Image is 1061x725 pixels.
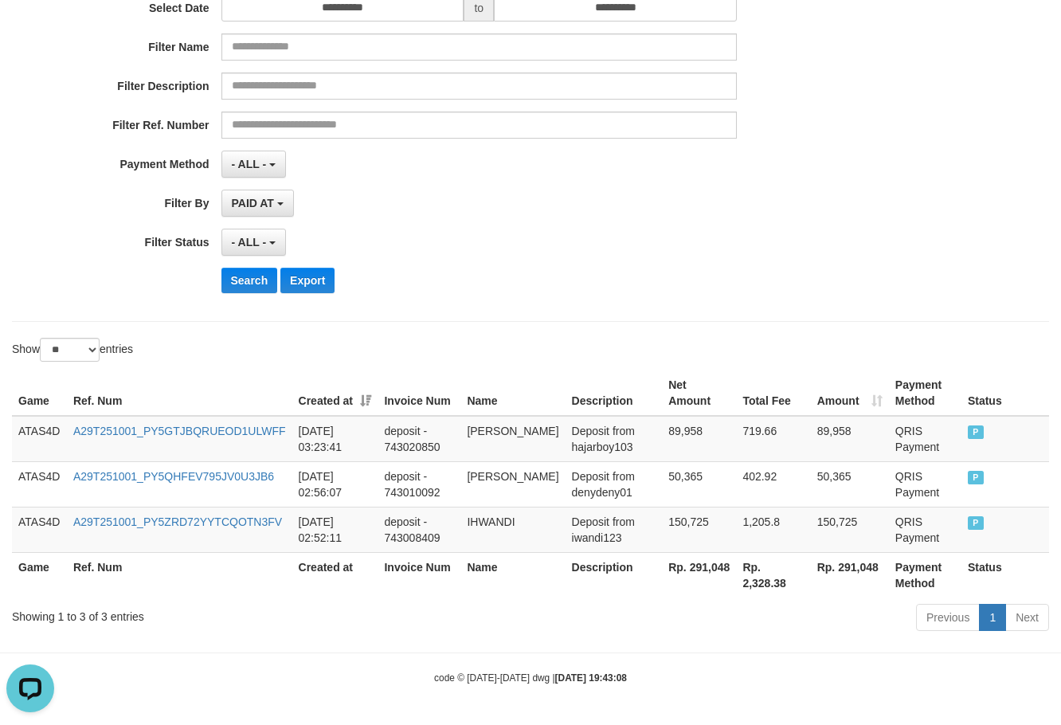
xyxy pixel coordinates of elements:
[566,461,663,507] td: Deposit from denydeny01
[889,370,961,416] th: Payment Method
[40,338,100,362] select: Showentries
[811,552,889,598] th: Rp. 291,048
[221,151,286,178] button: - ALL -
[67,370,292,416] th: Ref. Num
[73,425,286,437] a: A29T251001_PY5GTJBQRUEOD1ULWFF
[662,461,736,507] td: 50,365
[378,507,460,552] td: deposit - 743008409
[12,461,67,507] td: ATAS4D
[968,516,984,530] span: PAID
[378,416,460,462] td: deposit - 743020850
[555,672,627,684] strong: [DATE] 19:43:08
[12,370,67,416] th: Game
[566,507,663,552] td: Deposit from iwandi123
[811,416,889,462] td: 89,958
[292,552,378,598] th: Created at
[232,197,274,210] span: PAID AT
[460,552,565,598] th: Name
[460,370,565,416] th: Name
[662,416,736,462] td: 89,958
[12,338,133,362] label: Show entries
[979,604,1006,631] a: 1
[292,416,378,462] td: [DATE] 03:23:41
[811,370,889,416] th: Amount: activate to sort column ascending
[460,416,565,462] td: [PERSON_NAME]
[968,425,984,439] span: PAID
[73,470,274,483] a: A29T251001_PY5QHFEV795JV0U3JB6
[566,416,663,462] td: Deposit from hajarboy103
[889,507,961,552] td: QRIS Payment
[434,672,627,684] small: code © [DATE]-[DATE] dwg |
[12,416,67,462] td: ATAS4D
[232,236,267,249] span: - ALL -
[378,552,460,598] th: Invoice Num
[221,229,286,256] button: - ALL -
[916,604,980,631] a: Previous
[889,461,961,507] td: QRIS Payment
[378,461,460,507] td: deposit - 743010092
[961,552,1049,598] th: Status
[662,507,736,552] td: 150,725
[889,552,961,598] th: Payment Method
[12,507,67,552] td: ATAS4D
[736,507,810,552] td: 1,205.8
[221,268,278,293] button: Search
[280,268,335,293] button: Export
[221,190,294,217] button: PAID AT
[889,416,961,462] td: QRIS Payment
[736,370,810,416] th: Total Fee
[736,461,810,507] td: 402.92
[736,416,810,462] td: 719.66
[566,552,663,598] th: Description
[73,515,282,528] a: A29T251001_PY5ZRD72YYTCQOTN3FV
[232,158,267,170] span: - ALL -
[736,552,810,598] th: Rp. 2,328.38
[811,461,889,507] td: 50,365
[378,370,460,416] th: Invoice Num
[662,370,736,416] th: Net Amount
[968,471,984,484] span: PAID
[566,370,663,416] th: Description
[460,507,565,552] td: IHWANDI
[460,461,565,507] td: [PERSON_NAME]
[662,552,736,598] th: Rp. 291,048
[811,507,889,552] td: 150,725
[12,602,430,625] div: Showing 1 to 3 of 3 entries
[6,6,54,54] button: Open LiveChat chat widget
[961,370,1049,416] th: Status
[12,552,67,598] th: Game
[292,461,378,507] td: [DATE] 02:56:07
[67,552,292,598] th: Ref. Num
[292,370,378,416] th: Created at: activate to sort column ascending
[292,507,378,552] td: [DATE] 02:52:11
[1005,604,1049,631] a: Next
